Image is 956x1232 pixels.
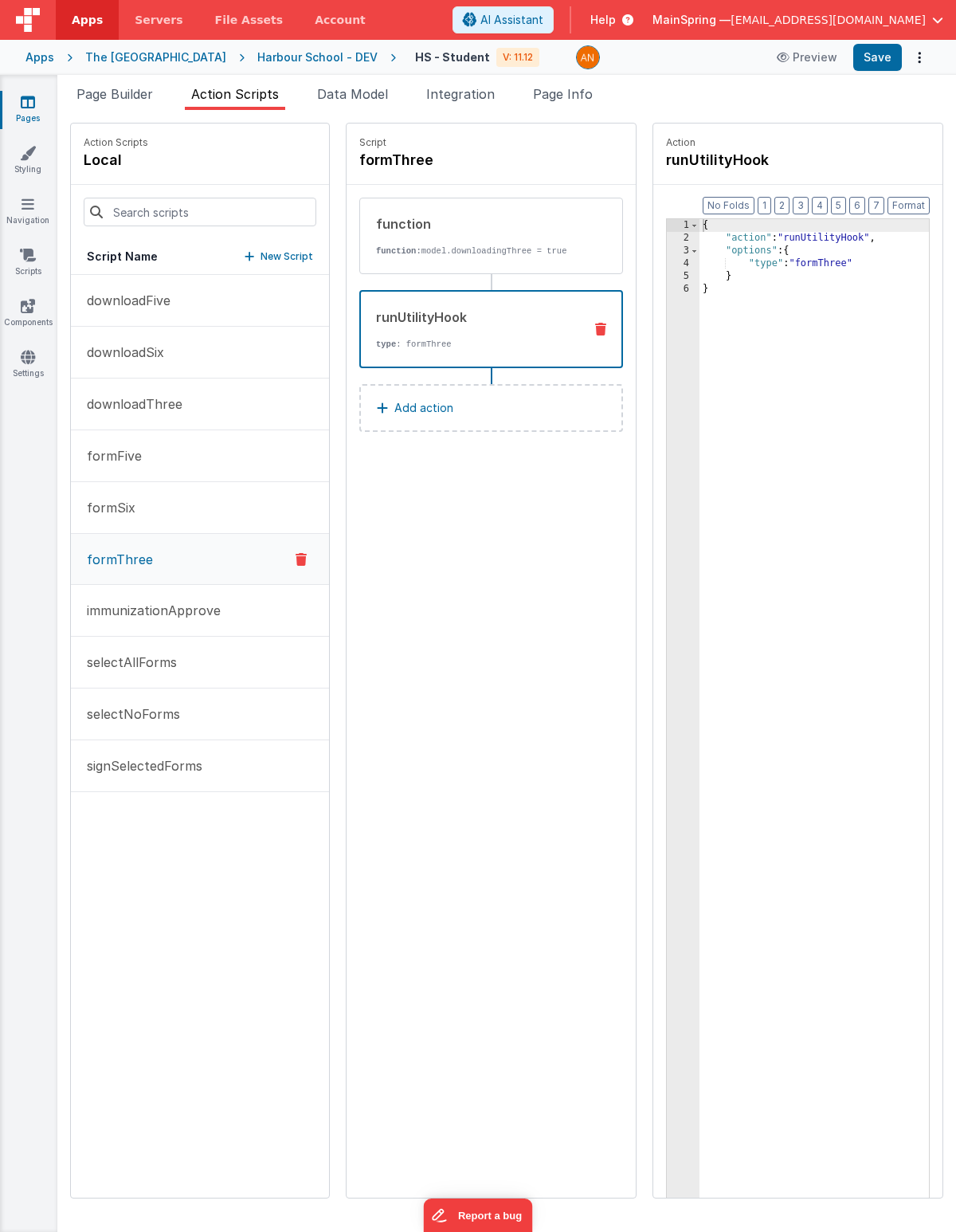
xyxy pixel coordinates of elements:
[667,270,699,283] div: 5
[758,197,771,214] button: 1
[394,398,453,418] p: Add action
[71,482,329,534] button: formSix
[793,197,809,214] button: 3
[774,197,789,214] button: 2
[72,12,103,28] span: Apps
[77,446,142,465] p: formFive
[667,245,699,257] div: 3
[577,46,599,69] img: 63cd5caa8a31f9d016618d4acf466499
[812,197,828,214] button: 4
[666,149,905,171] h4: runUtilityHook
[590,12,616,28] span: Help
[667,219,699,232] div: 1
[376,339,396,349] strong: type
[359,384,623,432] button: Add action
[667,232,699,245] div: 2
[480,12,543,28] span: AI Assistant
[77,498,135,517] p: formSix
[261,249,313,265] p: New Script
[85,49,226,65] div: The [GEOGRAPHIC_DATA]
[887,197,930,214] button: Format
[666,136,930,149] p: Action
[496,48,539,67] div: V: 11.12
[767,45,847,70] button: Preview
[25,49,54,65] div: Apps
[71,585,329,637] button: immunizationApprove
[703,197,754,214] button: No Folds
[77,394,182,414] p: downloadThree
[76,86,153,102] span: Page Builder
[71,430,329,482] button: formFive
[453,6,554,33] button: AI Assistant
[87,249,158,265] h5: Script Name
[731,12,926,28] span: [EMAIL_ADDRESS][DOMAIN_NAME]
[84,198,316,226] input: Search scripts
[667,257,699,270] div: 4
[415,51,490,63] h4: HS - Student
[77,291,170,310] p: downloadFive
[831,197,846,214] button: 5
[71,740,329,792] button: signSelectedForms
[215,12,284,28] span: File Assets
[135,12,182,28] span: Servers
[533,86,593,102] span: Page Info
[652,12,731,28] span: MainSpring —
[376,245,578,257] p: model.downloadingThree = true
[426,86,495,102] span: Integration
[245,249,313,265] button: New Script
[376,308,578,327] div: runUtilityHook
[71,327,329,379] button: downloadSix
[908,46,931,69] button: Options
[77,550,153,569] p: formThree
[376,338,578,351] p: : formThree
[71,689,329,740] button: selectNoForms
[424,1199,533,1232] iframe: Marker.io feedback button
[71,379,329,430] button: downloadThree
[77,653,177,672] p: selectAllForms
[853,44,902,71] button: Save
[359,149,598,171] h4: formThree
[84,149,148,171] h4: local
[71,637,329,689] button: selectAllForms
[359,136,623,149] p: Script
[652,12,943,28] button: MainSpring — [EMAIL_ADDRESS][DOMAIN_NAME]
[71,275,329,327] button: downloadFive
[667,283,699,296] div: 6
[71,534,329,585] button: formThree
[77,343,164,362] p: downloadSix
[317,86,388,102] span: Data Model
[376,214,578,233] div: function
[84,136,148,149] p: Action Scripts
[77,756,202,775] p: signSelectedForms
[376,246,421,256] strong: function:
[191,86,279,102] span: Action Scripts
[868,197,884,214] button: 7
[77,704,180,724] p: selectNoForms
[849,197,865,214] button: 6
[77,601,221,620] p: immunizationApprove
[257,49,378,65] div: Harbour School - DEV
